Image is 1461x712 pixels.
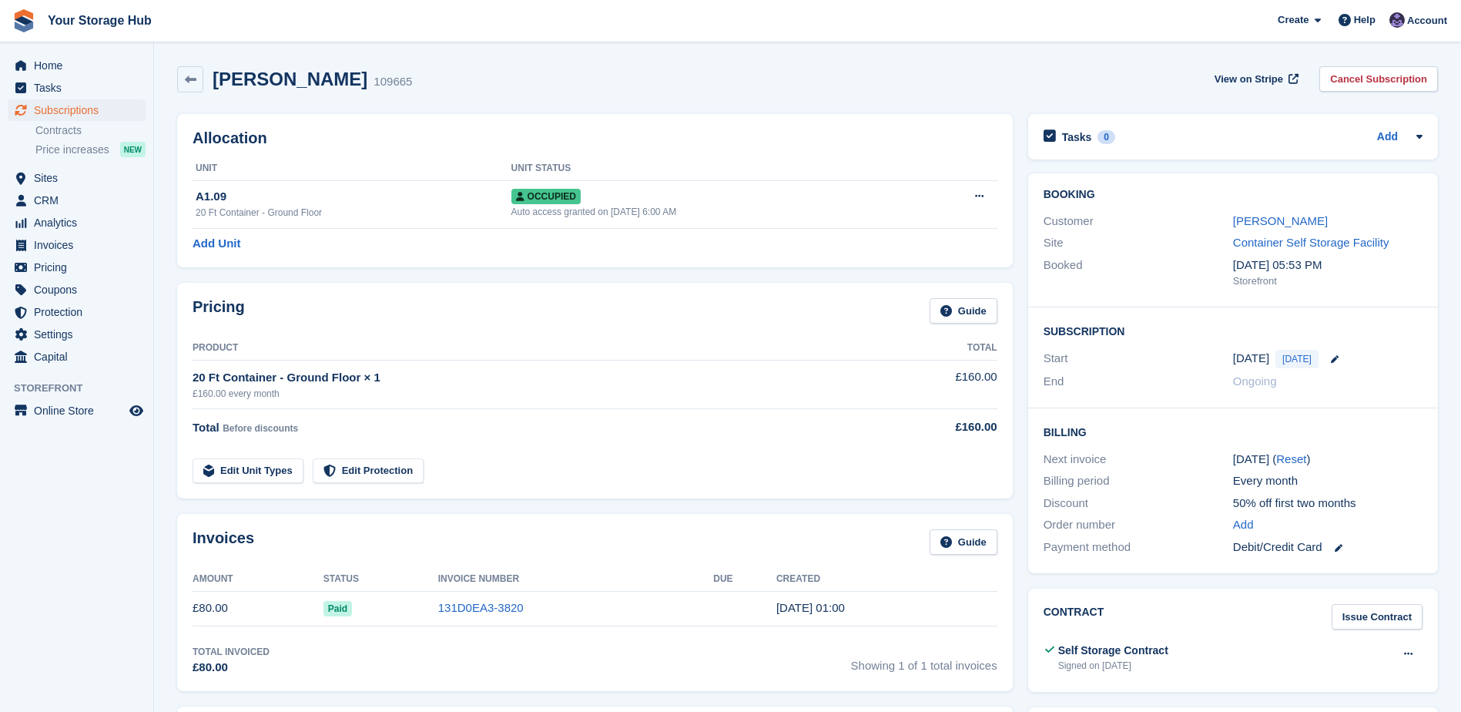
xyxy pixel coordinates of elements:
[193,659,270,677] div: £80.00
[12,9,35,32] img: stora-icon-8386f47178a22dfd0bd8f6a31ec36ba5ce8667c1dd55bd0f319d3a0aa187defe.svg
[223,423,298,434] span: Before discounts
[1208,66,1302,92] a: View on Stripe
[8,190,146,211] a: menu
[1044,451,1233,469] div: Next invoice
[1233,539,1422,556] div: Debit/Credit Card
[776,601,845,614] time: 2025-09-23 00:00:29 UTC
[713,567,776,592] th: Due
[34,167,126,189] span: Sites
[14,381,153,396] span: Storefront
[1044,189,1422,201] h2: Booking
[8,257,146,278] a: menu
[438,567,714,592] th: Invoice Number
[34,212,126,233] span: Analytics
[1354,12,1376,28] span: Help
[8,77,146,99] a: menu
[1233,516,1254,534] a: Add
[193,129,997,147] h2: Allocation
[874,360,997,408] td: £160.00
[511,189,581,204] span: Occupied
[1377,129,1398,146] a: Add
[34,346,126,368] span: Capital
[34,257,126,278] span: Pricing
[1044,257,1233,289] div: Booked
[1044,350,1233,368] div: Start
[1233,257,1422,274] div: [DATE] 05:53 PM
[1233,495,1422,512] div: 50% off first two months
[34,279,126,301] span: Coupons
[8,400,146,421] a: menu
[313,458,424,484] a: Edit Protection
[8,167,146,189] a: menu
[193,156,511,181] th: Unit
[8,99,146,121] a: menu
[8,301,146,323] a: menu
[35,123,146,138] a: Contracts
[120,142,146,157] div: NEW
[35,143,109,157] span: Price increases
[1407,13,1447,29] span: Account
[193,369,874,387] div: 20 Ft Container - Ground Floor × 1
[8,346,146,368] a: menu
[1044,424,1422,439] h2: Billing
[1389,12,1405,28] img: Liam Beddard
[1044,323,1422,338] h2: Subscription
[776,567,997,592] th: Created
[1233,350,1269,368] time: 2025-09-23 00:00:00 UTC
[874,418,997,436] div: £160.00
[1058,659,1168,673] div: Signed on [DATE]
[193,529,254,555] h2: Invoices
[1097,130,1115,144] div: 0
[34,99,126,121] span: Subscriptions
[8,324,146,345] a: menu
[34,55,126,76] span: Home
[193,421,219,434] span: Total
[193,387,874,401] div: £160.00 every month
[1044,373,1233,391] div: End
[8,212,146,233] a: menu
[8,279,146,301] a: menu
[34,324,126,345] span: Settings
[1278,12,1309,28] span: Create
[1044,472,1233,490] div: Billing period
[8,234,146,256] a: menu
[851,645,997,677] span: Showing 1 of 1 total invoices
[193,458,303,484] a: Edit Unit Types
[8,55,146,76] a: menu
[193,591,323,626] td: £80.00
[35,141,146,158] a: Price increases NEW
[1275,350,1319,368] span: [DATE]
[1233,236,1389,249] a: Container Self Storage Facility
[193,298,245,324] h2: Pricing
[42,8,158,33] a: Your Storage Hub
[930,529,997,555] a: Guide
[34,301,126,323] span: Protection
[1044,516,1233,534] div: Order number
[34,77,126,99] span: Tasks
[127,401,146,420] a: Preview store
[1044,213,1233,230] div: Customer
[1233,214,1328,227] a: [PERSON_NAME]
[1332,604,1422,630] a: Issue Contract
[193,567,323,592] th: Amount
[34,234,126,256] span: Invoices
[1233,274,1422,289] div: Storefront
[1058,643,1168,659] div: Self Storage Contract
[874,336,997,361] th: Total
[196,206,511,220] div: 20 Ft Container - Ground Floor
[213,69,367,89] h2: [PERSON_NAME]
[193,235,240,253] a: Add Unit
[1276,452,1306,465] a: Reset
[1062,130,1092,144] h2: Tasks
[1044,604,1104,630] h2: Contract
[196,188,511,206] div: A1.09
[930,298,997,324] a: Guide
[34,400,126,421] span: Online Store
[1044,495,1233,512] div: Discount
[1233,374,1277,388] span: Ongoing
[438,601,524,614] a: 131D0EA3-3820
[1233,472,1422,490] div: Every month
[323,567,438,592] th: Status
[511,205,918,219] div: Auto access granted on [DATE] 6:00 AM
[511,156,918,181] th: Unit Status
